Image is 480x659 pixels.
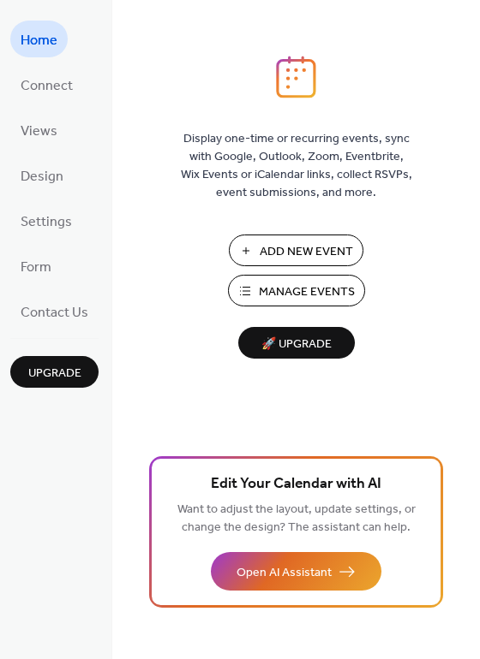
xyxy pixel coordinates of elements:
[10,202,82,239] a: Settings
[21,27,57,54] span: Home
[249,333,345,356] span: 🚀 Upgrade
[10,111,68,148] a: Views
[238,327,355,359] button: 🚀 Upgrade
[10,21,68,57] a: Home
[181,130,412,202] span: Display one-time or recurring events, sync with Google, Outlook, Zoom, Eventbrite, Wix Events or ...
[259,283,355,301] span: Manage Events
[21,118,57,145] span: Views
[10,66,83,103] a: Connect
[10,293,99,329] a: Contact Us
[177,498,416,539] span: Want to adjust the layout, update settings, or change the design? The assistant can help.
[21,254,51,281] span: Form
[10,356,99,388] button: Upgrade
[10,247,62,284] a: Form
[21,300,88,326] span: Contact Us
[228,275,365,306] button: Manage Events
[211,552,381,591] button: Open AI Assistant
[237,564,332,582] span: Open AI Assistant
[276,56,315,98] img: logo_icon.svg
[21,163,63,190] span: Design
[260,243,353,261] span: Add New Event
[21,209,72,235] span: Settings
[10,157,74,193] a: Design
[229,235,363,266] button: Add New Event
[211,472,381,496] span: Edit Your Calendar with AI
[21,73,73,99] span: Connect
[28,365,81,383] span: Upgrade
